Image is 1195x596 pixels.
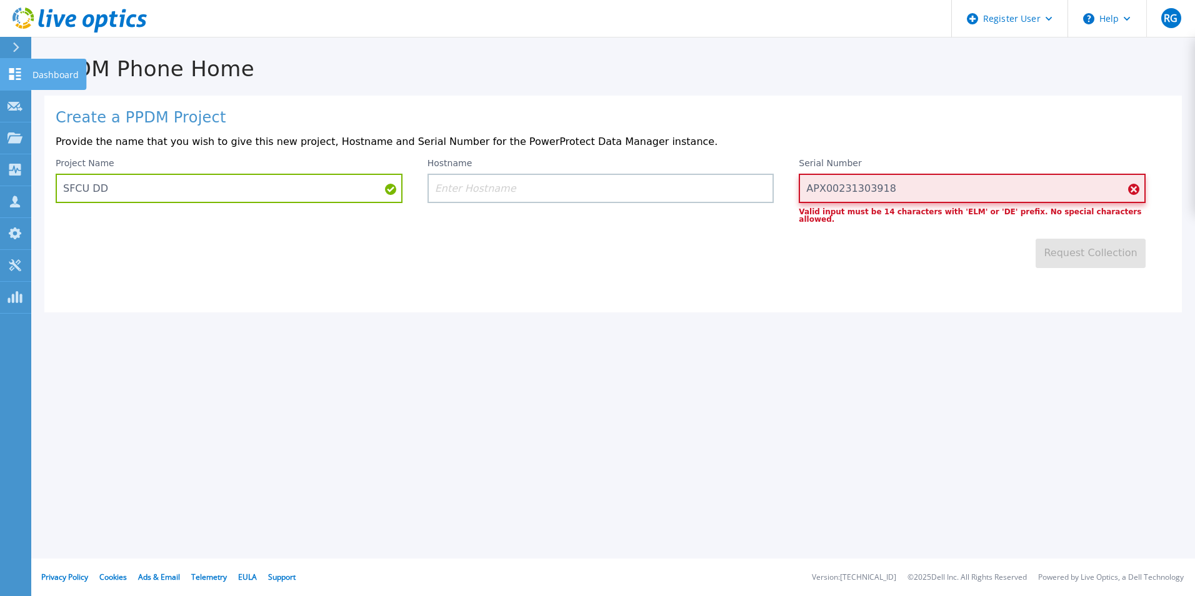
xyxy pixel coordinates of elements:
a: Cookies [99,572,127,582]
li: Powered by Live Optics, a Dell Technology [1038,574,1184,582]
label: Serial Number [799,159,861,167]
h1: PPDM Phone Home [31,57,1195,81]
a: Privacy Policy [41,572,88,582]
a: EULA [238,572,257,582]
a: Telemetry [191,572,227,582]
input: Enter Hostname [427,174,774,203]
li: © 2025 Dell Inc. All Rights Reserved [907,574,1027,582]
input: Enter Serial Number [799,174,1146,203]
label: Project Name [56,159,114,167]
h1: Create a PPDM Project [56,109,1171,127]
p: Provide the name that you wish to give this new project, Hostname and Serial Number for the Power... [56,136,1171,147]
a: Support [268,572,296,582]
label: Hostname [427,159,472,167]
p: Dashboard [32,59,79,91]
span: RG [1164,13,1177,23]
a: Ads & Email [138,572,180,582]
p: Valid input must be 14 characters with 'ELM' or 'DE' prefix. No special characters allowed. [799,208,1146,223]
li: Version: [TECHNICAL_ID] [812,574,896,582]
input: Enter Project Name [56,174,402,203]
button: Request Collection [1036,239,1146,268]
